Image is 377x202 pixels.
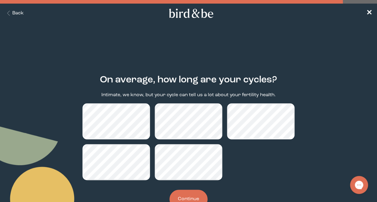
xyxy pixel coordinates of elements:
[101,92,276,99] p: Intimate, we know, but your cycle can tell us a lot about your fertility health.
[366,10,372,17] span: ✕
[5,10,24,17] button: Back Button
[347,174,371,196] iframe: Gorgias live chat messenger
[100,73,277,87] h2: On average, how long are your cycles?
[366,8,372,19] a: ✕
